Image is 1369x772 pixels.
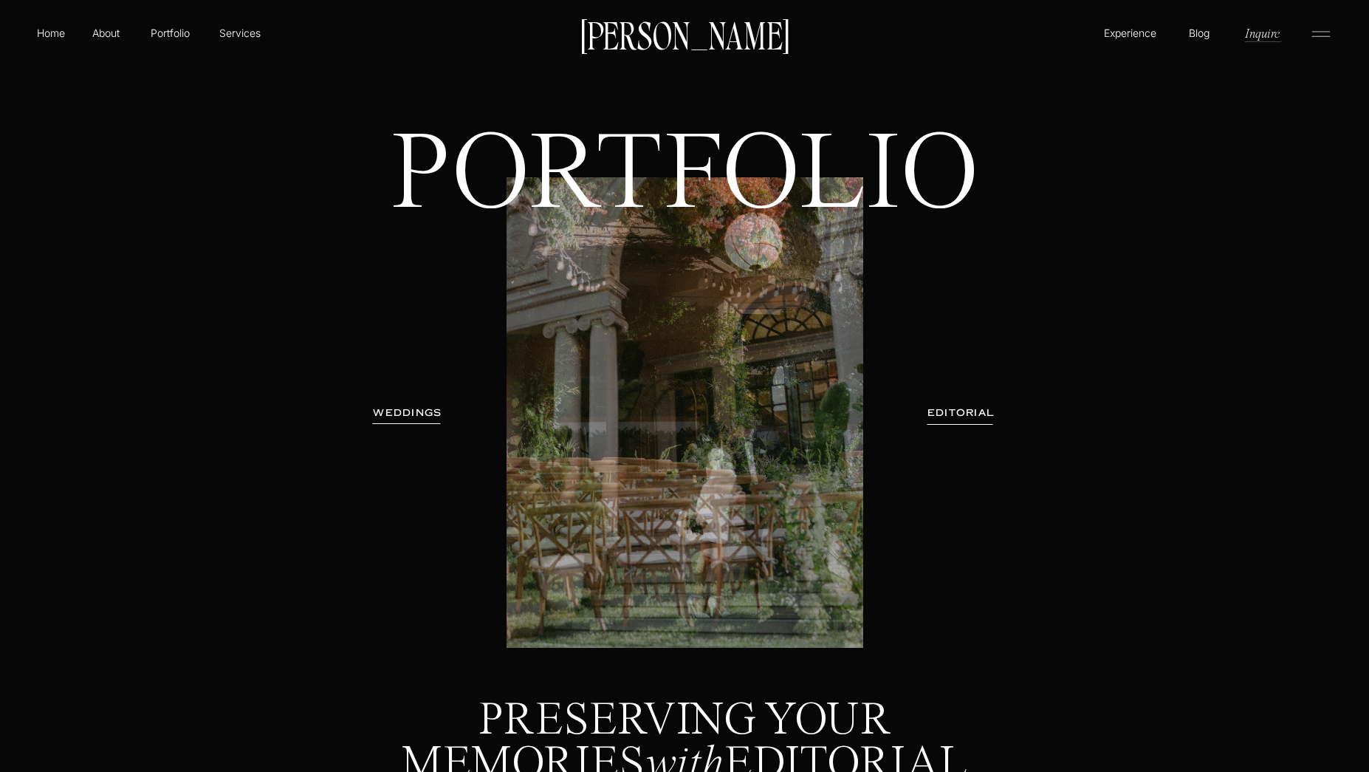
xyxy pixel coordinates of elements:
[573,18,796,49] a: [PERSON_NAME]
[218,25,261,41] a: Services
[366,129,1004,327] h1: PORTFOLIO
[1243,24,1281,41] a: Inquire
[907,406,1015,420] a: EDITORIAL
[34,25,68,41] a: Home
[1102,25,1159,41] a: Experience
[144,25,196,41] a: Portfolio
[1185,25,1213,40] a: Blog
[361,406,454,420] a: WEDDINGS
[89,25,123,40] a: About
